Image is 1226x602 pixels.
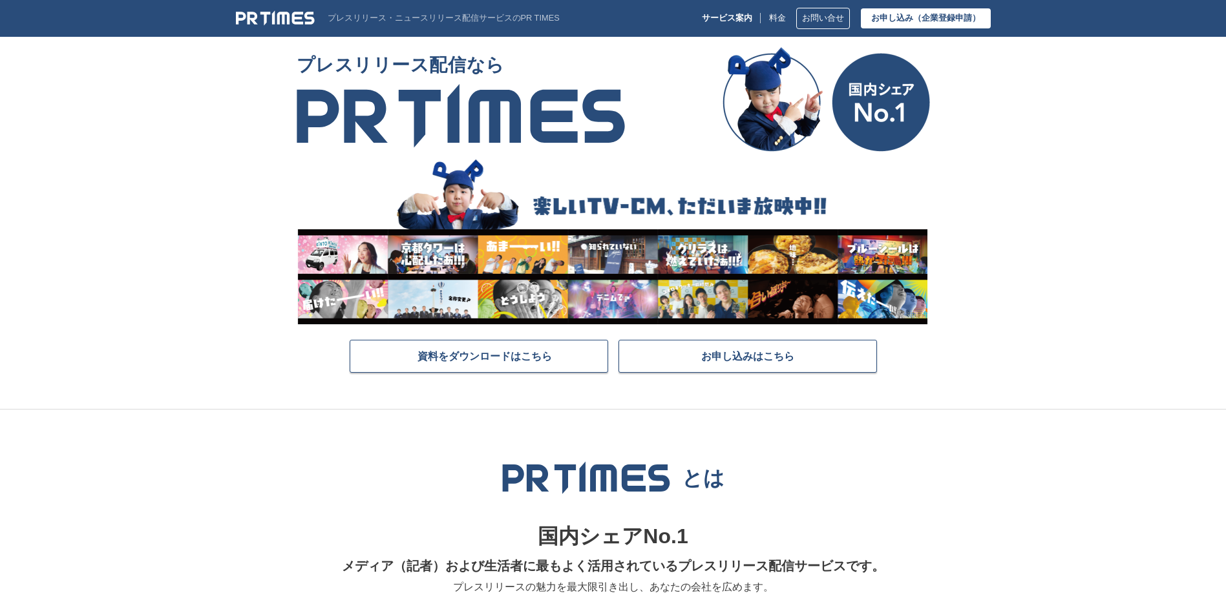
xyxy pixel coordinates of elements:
[769,14,786,23] a: 料金
[682,465,724,490] p: とは
[304,520,922,553] p: 国内シェアNo.1
[913,13,980,23] span: （企業登録申請）
[350,340,608,373] a: 資料をダウンロードはこちら
[297,83,625,148] img: PR TIMES
[236,10,315,26] img: PR TIMES
[702,14,752,23] p: サービス案内
[304,553,922,579] p: メディア（記者）および生活者に最もよく活用されているプレスリリース配信サービスです。
[417,349,552,362] span: 資料をダウンロードはこちら
[304,579,922,596] p: プレスリリースの魅力を最大限引き出し、あなたの会社を広めます。
[618,340,877,373] a: お申し込みはこちら
[328,14,560,23] p: プレスリリース・ニュースリリース配信サービスのPR TIMES
[297,47,625,83] span: プレスリリース配信なら
[723,47,930,152] img: 国内シェア No.1
[502,461,671,494] img: PR TIMES
[796,8,850,29] a: お問い合せ
[861,8,991,28] a: お申し込み（企業登録申請）
[297,157,927,324] img: 楽しいTV-CM、ただいま放映中!!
